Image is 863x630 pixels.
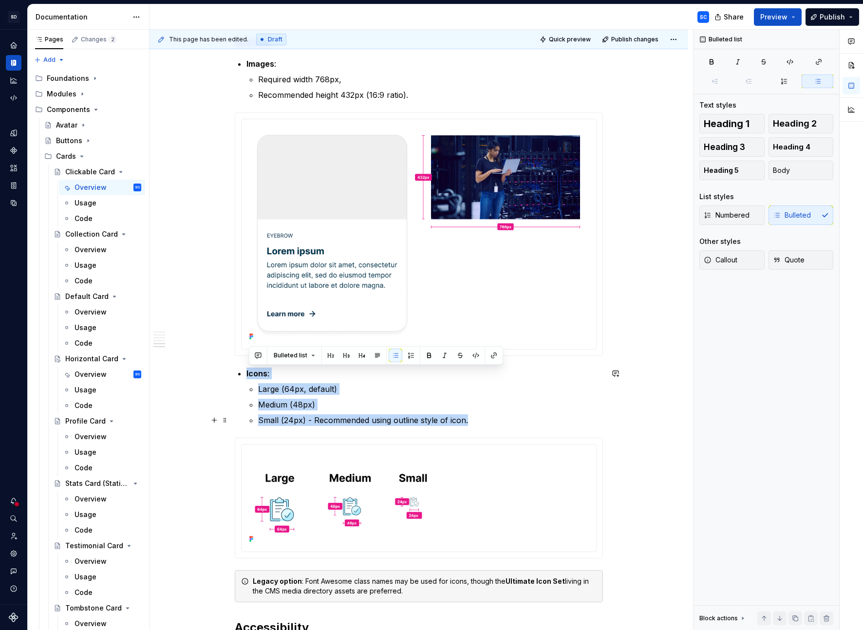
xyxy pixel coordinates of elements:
div: Overview [75,494,107,504]
button: Heading 4 [769,137,834,157]
strong: Images [246,59,274,69]
span: Body [773,166,790,175]
button: Body [769,161,834,180]
span: Heading 3 [704,142,745,152]
button: Publish [806,8,859,26]
a: Assets [6,160,21,176]
div: Code [75,525,93,535]
a: Code [59,522,145,538]
div: Settings [6,546,21,561]
div: Collection Card [65,229,118,239]
button: Heading 3 [699,137,765,157]
a: Buttons [40,133,145,148]
div: Code [75,276,93,286]
a: Home [6,37,21,53]
div: Text styles [699,100,736,110]
button: SD [2,6,25,27]
div: Invite team [6,528,21,544]
div: Clickable Card [65,167,115,177]
a: Stats Card (Statistics) [50,476,145,491]
div: Cards [40,148,145,164]
a: Code [59,335,145,351]
span: Callout [704,255,737,265]
div: Pages [35,36,63,43]
button: Numbered [699,205,765,225]
strong: Ultimate Icon Set [506,577,565,585]
div: SC [700,13,707,21]
a: Usage [59,320,145,335]
span: Quick preview [549,36,591,43]
span: Quote [773,255,805,265]
span: 2 [109,36,116,43]
a: Profile Card [50,413,145,429]
div: Horizontal Card [65,354,118,364]
button: Notifications [6,493,21,509]
div: Data sources [6,195,21,211]
a: Code [59,211,145,226]
button: Quick preview [537,33,595,46]
a: Usage [59,569,145,585]
a: Overview [59,554,145,569]
div: Testimonial Card [65,541,123,551]
a: Usage [59,382,145,398]
a: Documentation [6,55,21,71]
div: Usage [75,260,96,270]
a: Design tokens [6,125,21,141]
p: Required width 768px, [258,74,603,85]
span: Add [43,56,56,64]
div: Code automation [6,90,21,106]
div: Overview [75,307,107,317]
span: Heading 2 [773,119,817,129]
a: Usage [59,195,145,211]
div: Code [75,588,93,597]
a: Overview [59,304,145,320]
div: SC [135,183,140,192]
a: OverviewSC [59,180,145,195]
div: Overview [75,245,107,255]
div: Contact support [6,563,21,579]
div: Block actions [699,614,738,622]
button: Share [710,8,750,26]
div: Code [75,401,93,410]
button: Publish changes [599,33,663,46]
div: Stats Card (Statistics) [65,479,130,488]
div: Usage [75,385,96,395]
p: : [246,58,603,70]
div: Components [31,102,145,117]
button: Callout [699,250,765,270]
div: Code [75,463,93,473]
div: Overview [75,619,107,629]
a: Components [6,143,21,158]
strong: Legacy option [253,577,302,585]
a: Default Card [50,289,145,304]
strong: Icons [246,369,267,378]
p: Large (64px, default) [258,383,603,395]
button: Preview [754,8,802,26]
div: Components [47,105,90,114]
span: Publish changes [611,36,658,43]
span: Draft [268,36,282,43]
a: Collection Card [50,226,145,242]
span: Heading 4 [773,142,810,152]
div: Modules [47,89,76,99]
button: Search ⌘K [6,511,21,526]
a: Usage [59,445,145,460]
a: Storybook stories [6,178,21,193]
div: Avatar [56,120,77,130]
a: OverviewSC [59,367,145,382]
a: Overview [59,429,145,445]
a: Usage [59,507,145,522]
div: Overview [75,432,107,442]
a: Tombstone Card [50,600,145,616]
div: Code [75,338,93,348]
a: Code [59,460,145,476]
a: Horizontal Card [50,351,145,367]
div: Usage [75,510,96,519]
a: Avatar [40,117,145,133]
button: Heading 5 [699,161,765,180]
